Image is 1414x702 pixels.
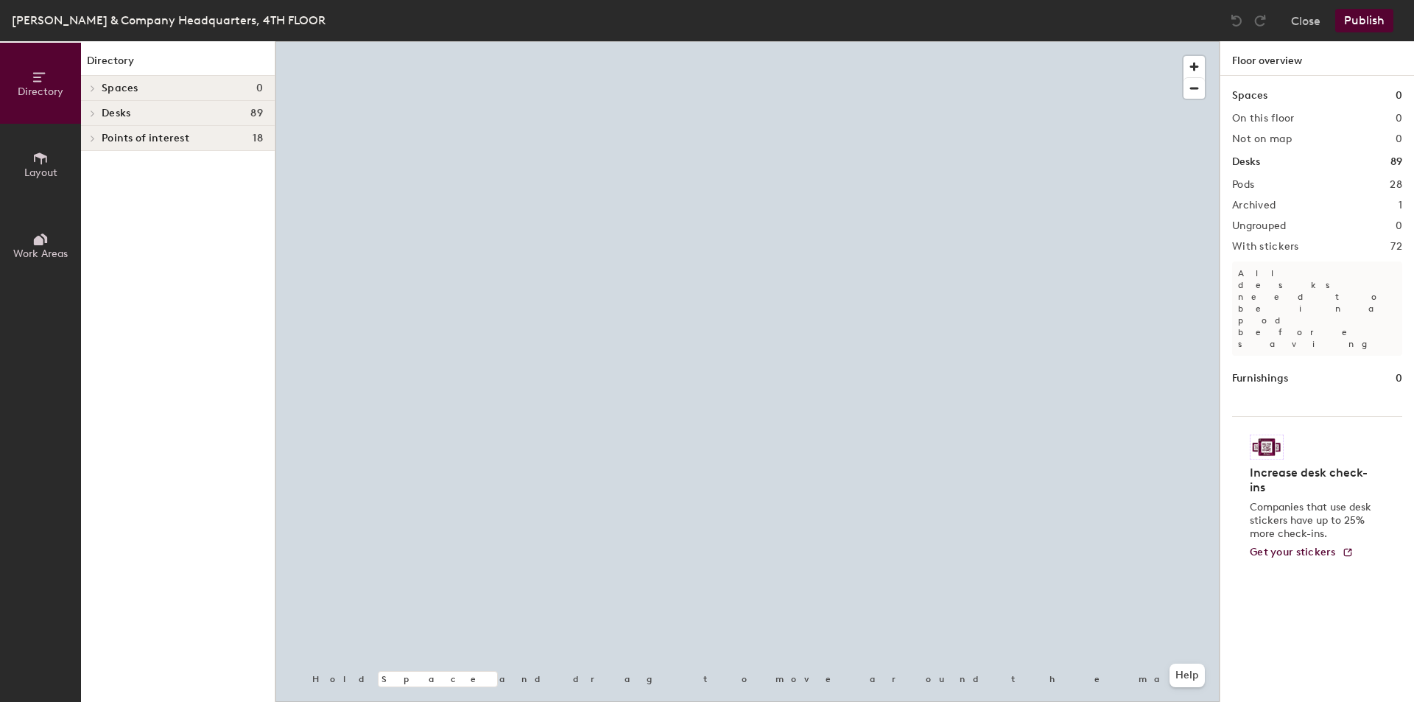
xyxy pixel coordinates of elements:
[102,108,130,119] span: Desks
[1396,371,1402,387] h1: 0
[1390,154,1402,170] h1: 89
[1169,664,1205,687] button: Help
[1250,547,1354,559] a: Get your stickers
[1250,501,1376,541] p: Companies that use desk stickers have up to 25% more check-ins.
[1253,13,1267,28] img: Redo
[253,133,263,144] span: 18
[250,108,263,119] span: 89
[1229,13,1244,28] img: Undo
[1220,41,1414,76] h1: Floor overview
[1232,179,1254,191] h2: Pods
[1390,179,1402,191] h2: 28
[256,83,263,94] span: 0
[1232,220,1287,232] h2: Ungrouped
[1399,200,1402,211] h2: 1
[102,83,138,94] span: Spaces
[1232,262,1402,356] p: All desks need to be in a pod before saving
[18,85,63,98] span: Directory
[1232,113,1295,124] h2: On this floor
[12,11,326,29] div: [PERSON_NAME] & Company Headquarters, 4TH FLOOR
[1396,88,1402,104] h1: 0
[1232,371,1288,387] h1: Furnishings
[1232,88,1267,104] h1: Spaces
[1232,200,1276,211] h2: Archived
[13,248,68,260] span: Work Areas
[102,133,189,144] span: Points of interest
[1232,154,1260,170] h1: Desks
[1232,241,1299,253] h2: With stickers
[1390,241,1402,253] h2: 72
[1396,113,1402,124] h2: 0
[1335,9,1393,32] button: Publish
[1396,133,1402,145] h2: 0
[1291,9,1320,32] button: Close
[1250,466,1376,495] h4: Increase desk check-ins
[24,166,57,179] span: Layout
[1250,435,1284,460] img: Sticker logo
[1250,546,1336,558] span: Get your stickers
[81,53,275,76] h1: Directory
[1232,133,1292,145] h2: Not on map
[1396,220,1402,232] h2: 0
